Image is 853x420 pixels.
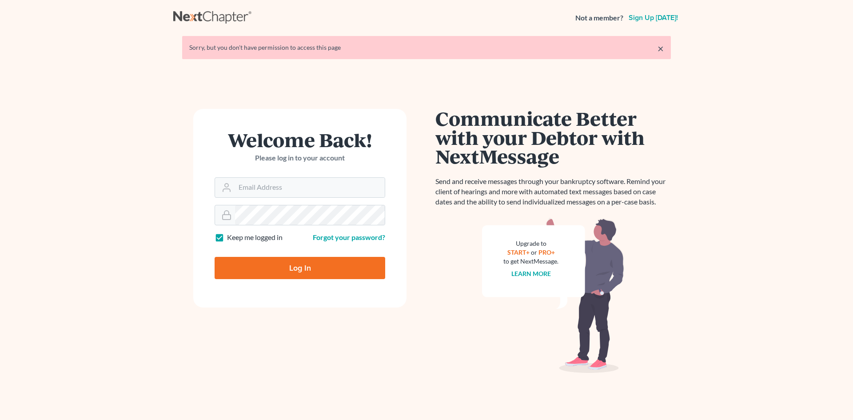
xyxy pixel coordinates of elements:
img: nextmessage_bg-59042aed3d76b12b5cd301f8e5b87938c9018125f34e5fa2b7a6b67550977c72.svg [482,218,624,373]
a: Learn more [511,270,551,277]
input: Email Address [235,178,385,197]
label: Keep me logged in [227,232,283,243]
a: × [658,43,664,54]
strong: Not a member? [575,13,623,23]
input: Log In [215,257,385,279]
p: Please log in to your account [215,153,385,163]
h1: Communicate Better with your Debtor with NextMessage [435,109,671,166]
a: Sign up [DATE]! [627,14,680,21]
span: or [531,248,537,256]
a: START+ [507,248,530,256]
div: to get NextMessage. [503,257,558,266]
a: PRO+ [538,248,555,256]
div: Sorry, but you don't have permission to access this page [189,43,664,52]
p: Send and receive messages through your bankruptcy software. Remind your client of hearings and mo... [435,176,671,207]
a: Forgot your password? [313,233,385,241]
h1: Welcome Back! [215,130,385,149]
div: Upgrade to [503,239,558,248]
